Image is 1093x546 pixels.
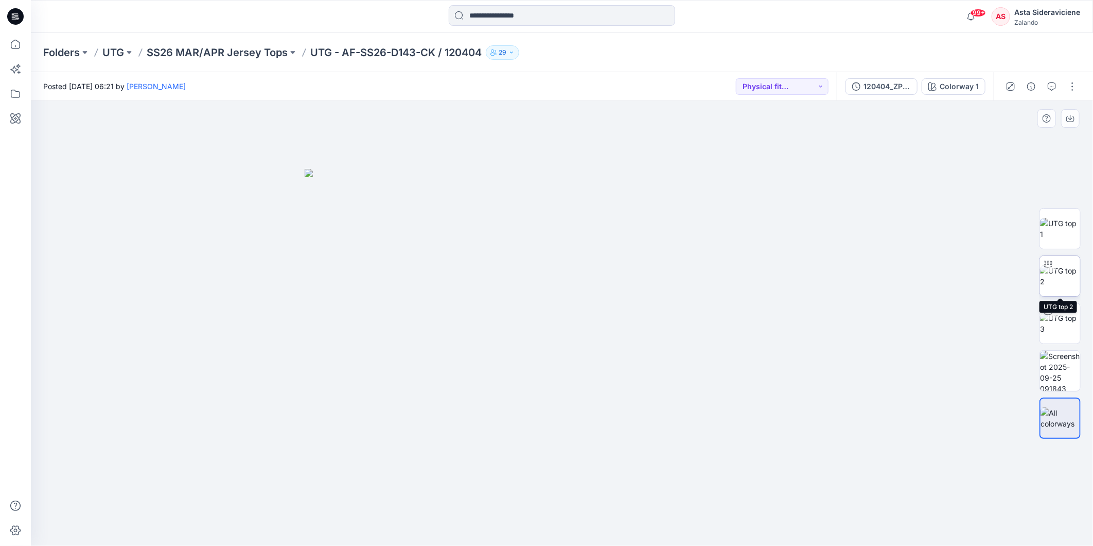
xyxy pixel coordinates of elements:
p: 29 [499,47,506,58]
a: Folders [43,45,80,60]
img: eyJhbGciOiJIUzI1NiIsImtpZCI6IjAiLCJzbHQiOiJzZXMiLCJ0eXAiOiJKV1QifQ.eyJkYXRhIjp7InR5cGUiOiJzdG9yYW... [305,169,819,546]
img: UTG top 1 [1040,218,1080,240]
button: 120404_ZPL_PRODUCTION _KM [845,78,918,95]
span: 99+ [971,9,986,17]
div: Zalando [1014,19,1080,26]
img: Screenshot 2025-09-25 091843 [1040,351,1080,391]
a: [PERSON_NAME] [127,82,186,91]
div: 120404_ZPL_PRODUCTION _KM [863,81,911,92]
button: 29 [486,45,519,60]
img: All colorways [1041,407,1080,429]
button: Colorway 1 [922,78,985,95]
span: Posted [DATE] 06:21 by [43,81,186,92]
img: UTG top 3 [1040,313,1080,334]
a: SS26 MAR/APR Jersey Tops [147,45,288,60]
img: UTG top 2 [1040,265,1080,287]
div: Asta Sideraviciene [1014,6,1080,19]
button: Details [1023,78,1039,95]
div: Colorway 1 [940,81,979,92]
div: AS [992,7,1010,26]
a: UTG [102,45,124,60]
p: UTG - AF-SS26-D143-CK / 120404 [310,45,482,60]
